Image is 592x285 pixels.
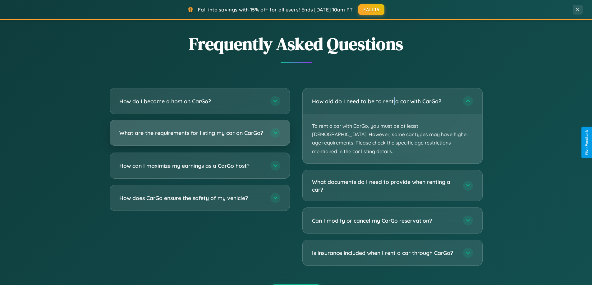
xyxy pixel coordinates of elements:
[119,162,264,170] h3: How can I maximize my earnings as a CarGo host?
[119,194,264,202] h3: How does CarGo ensure the safety of my vehicle?
[358,4,384,15] button: FALL15
[312,249,457,257] h3: Is insurance included when I rent a car through CarGo?
[198,7,354,13] span: Fall into savings with 15% off for all users! Ends [DATE] 10am PT.
[119,97,264,105] h3: How do I become a host on CarGo?
[585,130,589,155] div: Give Feedback
[312,217,457,225] h3: Can I modify or cancel my CarGo reservation?
[110,32,483,56] h2: Frequently Asked Questions
[312,178,457,193] h3: What documents do I need to provide when renting a car?
[119,129,264,137] h3: What are the requirements for listing my car on CarGo?
[303,114,482,163] p: To rent a car with CarGo, you must be at least [DEMOGRAPHIC_DATA]. However, some car types may ha...
[312,97,457,105] h3: How old do I need to be to rent a car with CarGo?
